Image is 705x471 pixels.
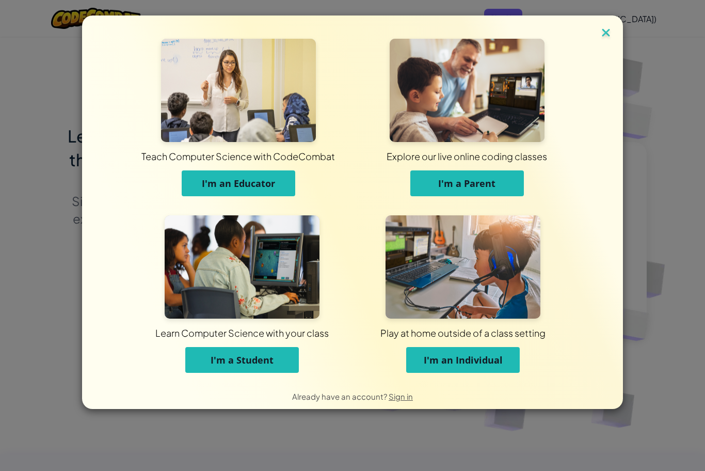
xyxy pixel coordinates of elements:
[424,354,503,366] span: I'm an Individual
[185,347,299,373] button: I'm a Student
[406,347,520,373] button: I'm an Individual
[211,354,274,366] span: I'm a Student
[292,391,389,401] span: Already have an account?
[410,170,524,196] button: I'm a Parent
[202,177,275,190] span: I'm an Educator
[165,215,319,319] img: For Students
[161,39,316,142] img: For Educators
[390,39,544,142] img: For Parents
[182,170,295,196] button: I'm an Educator
[389,391,413,401] a: Sign in
[599,26,613,41] img: close icon
[386,215,540,319] img: For Individuals
[438,177,495,190] span: I'm a Parent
